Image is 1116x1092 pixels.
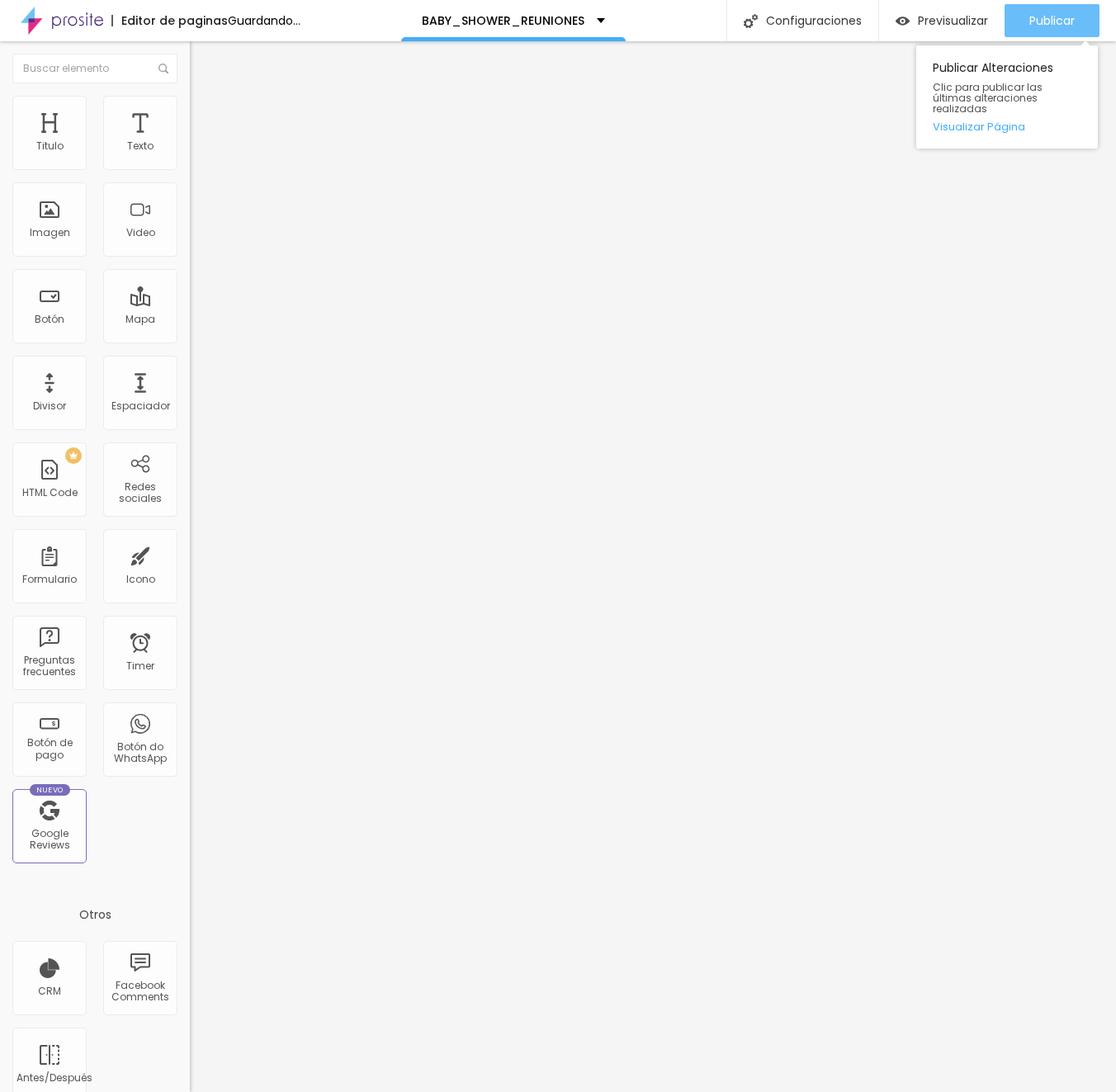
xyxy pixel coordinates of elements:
[17,737,82,761] div: Botón de pago
[190,41,1116,1092] iframe: Editor
[17,655,82,678] div: Preguntas frecuentes
[126,660,154,672] div: Timer
[107,980,173,1004] div: Facebook Comments
[30,784,70,796] div: Nuevo
[126,574,155,585] div: Icono
[33,400,66,412] div: Divisor
[918,14,988,27] span: Previsualizar
[111,15,228,26] div: Editor de paginas
[111,400,170,412] div: Espaciador
[17,828,82,852] div: Google Reviews
[107,741,173,765] div: Botón do WhatsApp
[933,82,1081,115] span: Clic para publicar las últimas alteraciones realizadas
[125,314,155,325] div: Mapa
[35,314,64,325] div: Botón
[744,14,758,28] img: Icone
[1029,14,1075,27] span: Publicar
[36,140,64,152] div: Titulo
[879,4,1005,37] button: Previsualizar
[22,574,77,585] div: Formulario
[933,121,1081,132] a: Visualizar Página
[916,45,1098,149] div: Publicar Alteraciones
[30,227,70,239] div: Imagen
[896,14,910,28] img: view-1.svg
[1005,4,1099,37] button: Publicar
[422,15,584,26] p: BABY_SHOWER_REUNIONES
[38,986,61,997] div: CRM
[228,15,300,26] div: Guardando...
[22,487,78,499] div: HTML Code
[17,1072,82,1084] div: Antes/Después
[12,54,177,83] input: Buscar elemento
[126,227,155,239] div: Video
[158,64,168,73] img: Icone
[127,140,154,152] div: Texto
[107,481,173,505] div: Redes sociales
